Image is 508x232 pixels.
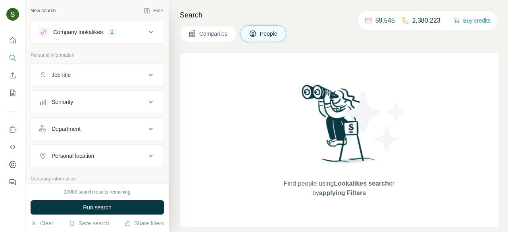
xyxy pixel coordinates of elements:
button: Feedback [6,175,19,189]
button: My lists [6,86,19,100]
button: Hide [138,5,169,17]
span: Companies [199,30,228,38]
span: Find people using or by [275,179,402,198]
button: Seniority [31,92,164,111]
button: Enrich CSV [6,68,19,82]
div: Personal location [52,152,94,160]
button: Search [6,51,19,65]
div: Seniority [52,98,73,106]
p: Personal information [31,52,164,59]
button: Run search [31,200,164,215]
p: 59,545 [375,16,395,25]
span: applying Filters [319,190,366,196]
button: Quick start [6,33,19,48]
button: Buy credits [454,15,491,26]
img: Avatar [6,8,19,21]
button: Job title [31,65,164,84]
div: Department [52,125,81,133]
p: Company information [31,175,164,182]
div: New search [31,7,56,14]
button: Company lookalikes2 [31,23,164,42]
img: Surfe Illustration - Stars [339,85,411,156]
div: Company lookalikes [53,28,103,36]
button: Department [31,119,164,138]
button: Dashboard [6,157,19,172]
h4: Search [180,10,498,21]
span: Lookalikes search [334,180,389,187]
button: Personal location [31,146,164,165]
span: Run search [83,203,112,211]
button: Save search [69,219,109,227]
div: Job title [52,71,71,79]
span: People [260,30,278,38]
div: 10000 search results remaining [64,188,130,196]
div: 2 [108,29,117,36]
button: Use Surfe on LinkedIn [6,123,19,137]
button: Use Surfe API [6,140,19,154]
p: 2,380,223 [412,16,441,25]
button: Clear [31,219,53,227]
img: Surfe Illustration - Woman searching with binoculars [298,82,381,171]
button: Share filters [125,219,164,227]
